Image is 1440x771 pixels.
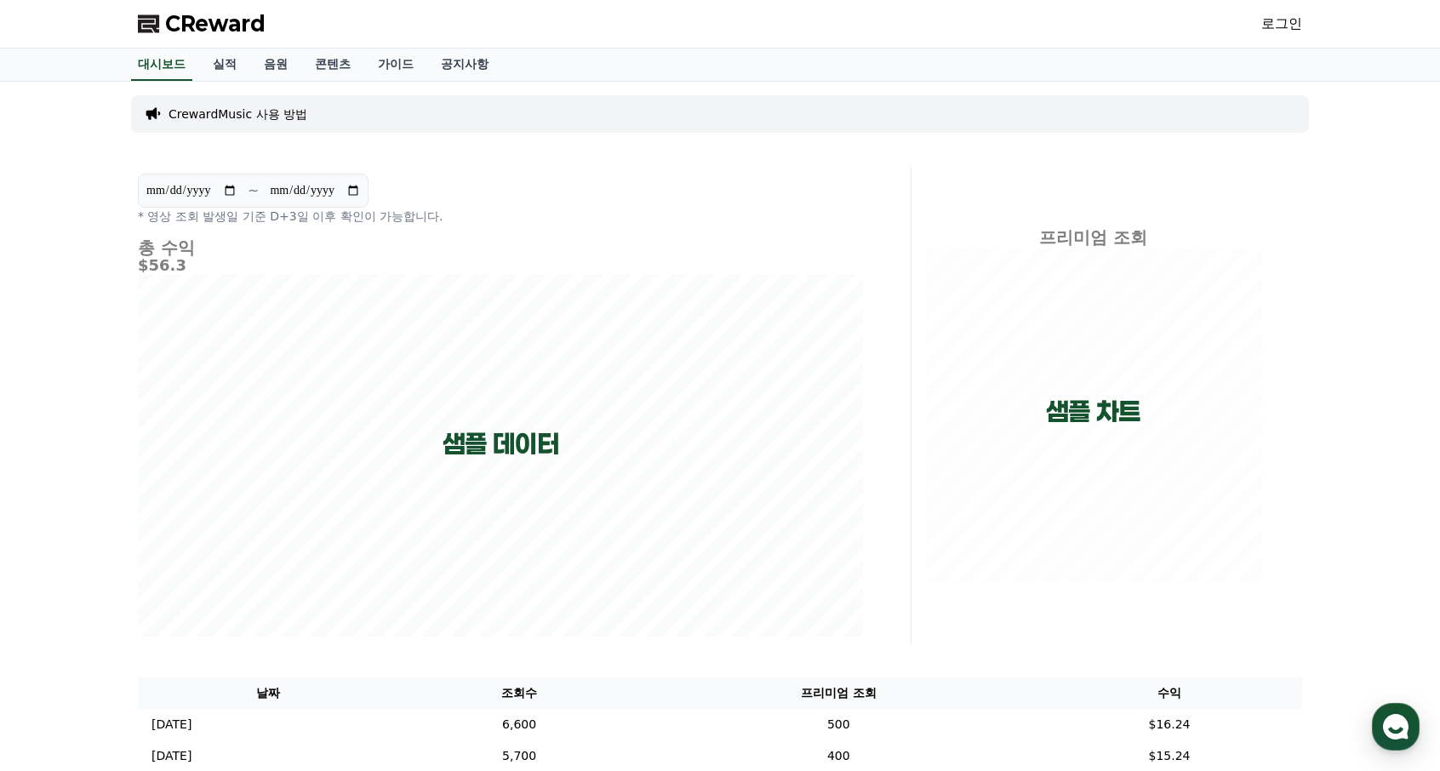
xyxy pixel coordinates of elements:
[641,709,1037,740] td: 500
[138,208,863,225] p: * 영상 조회 발생일 기준 D+3일 이후 확인이 가능합니다.
[5,540,112,582] a: 홈
[364,49,427,81] a: 가이드
[169,106,307,123] a: CrewardMusic 사용 방법
[156,566,176,580] span: 대화
[138,677,398,709] th: 날짜
[925,228,1261,247] h4: 프리미엄 조회
[138,238,863,257] h4: 총 수익
[1046,397,1140,427] p: 샘플 차트
[220,540,327,582] a: 설정
[398,677,641,709] th: 조회수
[165,10,266,37] span: CReward
[1037,709,1302,740] td: $16.24
[151,747,191,765] p: [DATE]
[112,540,220,582] a: 대화
[248,180,259,201] p: ~
[398,709,641,740] td: 6,600
[131,49,192,81] a: 대시보드
[151,716,191,734] p: [DATE]
[427,49,502,81] a: 공지사항
[138,10,266,37] a: CReward
[263,565,283,579] span: 설정
[1037,677,1302,709] th: 수익
[199,49,250,81] a: 실적
[250,49,301,81] a: 음원
[641,677,1037,709] th: 프리미엄 조회
[1261,14,1302,34] a: 로그인
[443,429,559,460] p: 샘플 데이터
[138,257,863,274] h5: $56.3
[301,49,364,81] a: 콘텐츠
[54,565,64,579] span: 홈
